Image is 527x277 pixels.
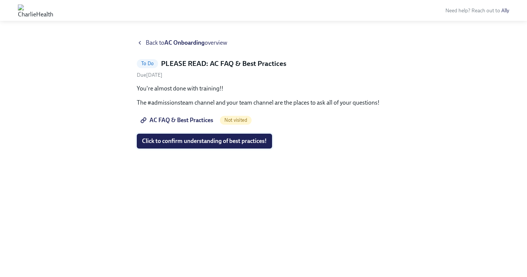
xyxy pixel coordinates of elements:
img: CharlieHealth [18,4,53,16]
span: Click to confirm understanding of best practices! [142,137,267,145]
span: To Do [137,61,158,66]
span: Thursday, September 25th 2025, 7:00 am [137,72,162,78]
a: AC FAQ & Best Practices [137,113,218,128]
button: Click to confirm understanding of best practices! [137,134,272,149]
span: Need help? Reach out to [445,7,509,14]
strong: AC Onboarding [164,39,205,46]
span: Not visited [220,117,252,123]
p: The #admissionsteam channel and your team channel are the places to ask all of your questions! [137,99,390,107]
a: Ally [501,7,509,14]
span: Back to overview [146,39,227,47]
h5: PLEASE READ: AC FAQ & Best Practices [161,59,286,69]
p: You're almost done with training!! [137,85,390,93]
a: Back toAC Onboardingoverview [137,39,390,47]
span: AC FAQ & Best Practices [142,117,213,124]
